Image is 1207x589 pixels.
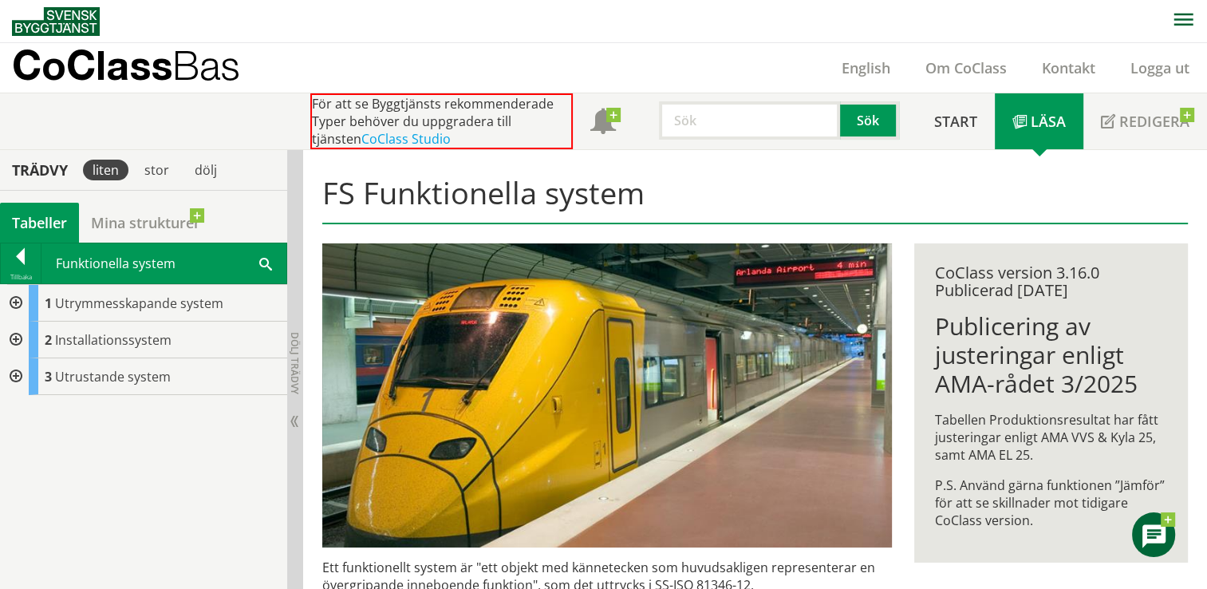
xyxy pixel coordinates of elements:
[935,264,1168,299] div: CoClass version 3.16.0 Publicerad [DATE]
[1083,93,1207,149] a: Redigera
[322,243,893,547] img: arlanda-express-2.jpg
[590,110,616,136] span: Notifikationer
[659,101,840,140] input: Sök
[12,7,100,36] img: Svensk Byggtjänst
[908,58,1024,77] a: Om CoClass
[935,476,1168,529] p: P.S. Använd gärna funktionen ”Jämför” för att se skillnader mot tidigare CoClass version.
[83,160,128,180] div: liten
[12,56,240,74] p: CoClass
[1119,112,1189,131] span: Redigera
[824,58,908,77] a: English
[45,368,52,385] span: 3
[935,312,1168,398] h1: Publicering av justeringar enligt AMA-rådet 3/2025
[3,161,77,179] div: Trädvy
[1,271,41,283] div: Tillbaka
[172,42,240,89] span: Bas
[917,93,995,149] a: Start
[322,175,1189,224] h1: FS Funktionella system
[1024,58,1113,77] a: Kontakt
[1113,58,1207,77] a: Logga ut
[79,203,212,243] a: Mina strukturer
[45,294,52,312] span: 1
[259,255,272,271] span: Sök i tabellen
[185,160,227,180] div: dölj
[310,93,573,149] div: För att se Byggtjänsts rekommenderade Typer behöver du uppgradera till tjänsten
[41,243,286,283] div: Funktionella system
[12,43,274,93] a: CoClassBas
[135,160,179,180] div: stor
[55,331,172,349] span: Installationssystem
[840,101,899,140] button: Sök
[361,130,451,148] a: CoClass Studio
[934,112,977,131] span: Start
[45,331,52,349] span: 2
[288,332,302,394] span: Dölj trädvy
[935,411,1168,464] p: Tabellen Produktionsresultat har fått justeringar enligt AMA VVS & Kyla 25, samt AMA EL 25.
[995,93,1083,149] a: Läsa
[1031,112,1066,131] span: Läsa
[55,368,171,385] span: Utrustande system
[55,294,223,312] span: Utrymmesskapande system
